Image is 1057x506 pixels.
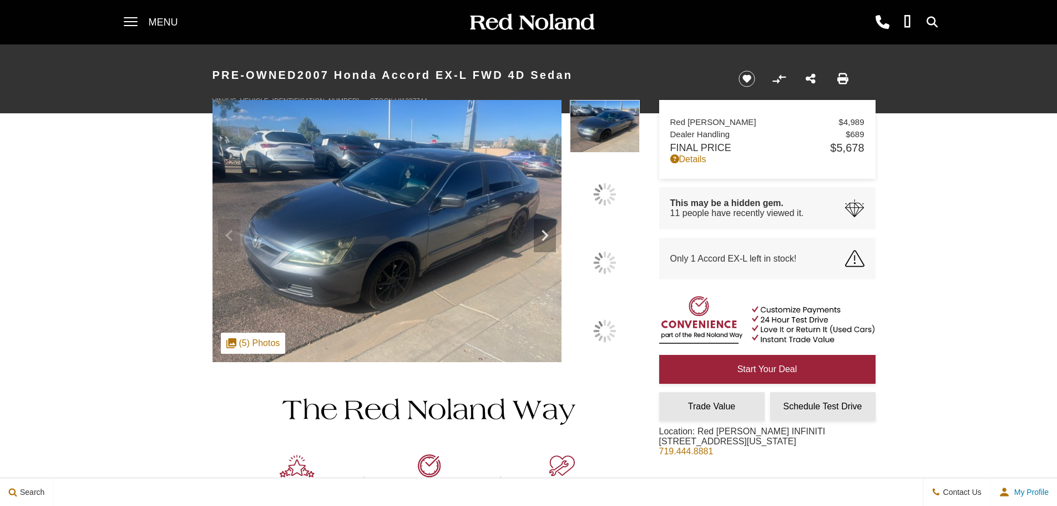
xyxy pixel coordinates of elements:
div: (5) Photos [221,333,286,354]
span: $689 [846,129,864,139]
span: Stock: [370,97,395,105]
span: $4,989 [839,117,864,127]
span: This may be a hidden gem. [670,198,804,208]
a: Trade Value [659,392,765,421]
span: Final Price [670,142,831,154]
span: Start Your Deal [737,364,797,374]
a: Details [670,154,864,164]
a: Share this Pre-Owned 2007 Honda Accord EX-L FWD 4D Sedan [806,73,816,86]
span: Schedule Test Drive [783,402,862,411]
span: Search [17,488,44,497]
button: Save vehicle [735,70,759,88]
h1: 2007 Honda Accord EX-L FWD 4D Sedan [213,53,720,97]
img: Red Noland Auto Group [468,13,595,32]
span: $5,678 [830,142,864,154]
span: 11 people have recently viewed it. [670,208,804,218]
button: Open user profile menu [990,478,1057,506]
span: Red [PERSON_NAME] [670,117,839,127]
span: VIN: [213,97,225,105]
span: [US_VEHICLE_IDENTIFICATION_NUMBER] [225,97,359,105]
a: Start Your Deal [659,355,876,384]
span: My Profile [1010,488,1049,497]
div: Next [534,219,556,252]
span: Contact Us [940,488,982,497]
a: Schedule Test Drive [770,392,876,421]
strong: Pre-Owned [213,69,297,81]
a: Print this Pre-Owned 2007 Honda Accord EX-L FWD 4D Sedan [837,73,848,86]
a: Red [PERSON_NAME] $4,989 [670,117,864,127]
span: Dealer Handling [670,129,846,139]
img: Used 2007 Gray Honda EX-L image 1 [570,100,640,153]
span: Trade Value [688,402,735,411]
span: Only 1 Accord EX-L left in stock! [670,254,797,264]
span: UI132774A [395,97,428,105]
a: Dealer Handling $689 [670,129,864,139]
a: Final Price $5,678 [670,142,864,154]
button: Compare vehicle [771,71,787,87]
a: 719.444.8881 [659,447,714,456]
div: Location: Red [PERSON_NAME] INFINITI [STREET_ADDRESS][US_STATE] [659,427,826,465]
img: Used 2007 Gray Honda EX-L image 1 [213,100,562,362]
